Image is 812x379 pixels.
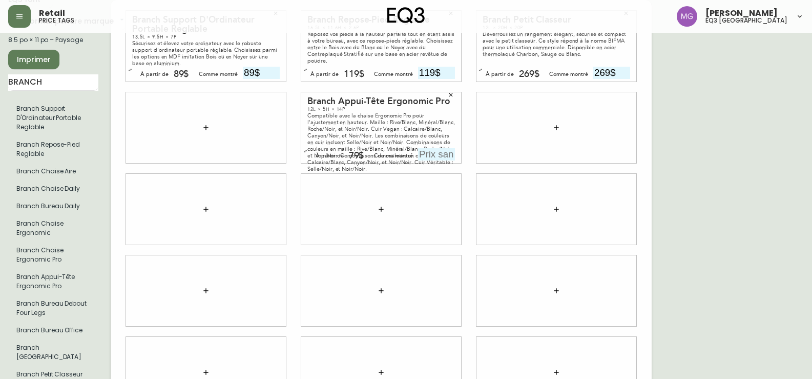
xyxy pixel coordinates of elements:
input: Prix sans le $ [418,67,455,79]
div: À partir de [310,70,339,79]
input: Prix sans le $ [593,67,630,79]
div: À partir de [316,151,344,161]
span: Imprimer [16,53,51,66]
li: Petit format pendre marque [8,339,98,366]
div: Déverrouillez un rangement élégant, sécurisé et compact avec le petit classeur. Ce style répond à... [483,31,630,57]
li: Petit format pendre marque [8,136,98,163]
span: [PERSON_NAME] [705,9,778,17]
h5: eq3 [GEOGRAPHIC_DATA] [705,17,787,24]
li: Petit format pendre marque [8,180,98,197]
div: 12L × 5H × 14P [307,106,455,112]
li: Petit format pendre marque [8,163,98,180]
img: de8837be2a95cd31bb7c9ae23fe16153 [677,6,697,27]
div: 89$ [174,70,189,79]
div: Comme montré [199,70,238,79]
input: Prix sans le $ [418,148,455,161]
div: Sécurisez et élevez votre ordinateur avec le robuste support d'ordinateur portable réglable. Choi... [132,40,280,67]
div: 8.5 po × 11 po – Paysage [8,35,98,45]
h5: price tags [39,17,74,24]
li: Branch Bureau Daily [8,197,98,215]
div: À partir de [486,70,514,79]
div: Comme montré [374,151,413,161]
div: Reposez vos pieds à la hauteur parfaite tout en étant assis à votre bureau, avec ce repose-pieds ... [307,31,455,64]
input: Recherche [8,74,98,91]
input: Prix sans le $ [243,67,280,79]
div: 119$ [344,70,364,79]
div: 269$ [519,70,539,79]
div: Comme montré [374,70,413,79]
li: Petit format pendre marque [8,242,98,268]
div: Branch Appui-Tête Ergonomic Pro [307,97,455,106]
div: 13.5L × 9.5H × 7P [132,34,280,40]
li: Petit format pendre marque [8,322,98,339]
div: À partir de [140,70,169,79]
li: Petit format pendre marque [8,295,98,322]
li: Branch Chaise Ergonomic [8,215,98,242]
li: Petit format pendre marque [8,100,98,136]
div: Compatible avec la chaise Ergonomic Pro pour l'ajustement en hauteur. Maille : Rive/Blanc, Minéra... [307,112,455,172]
span: Retail [39,9,65,17]
div: Comme montré [549,70,588,79]
li: Petit format pendre marque [8,268,98,295]
button: Imprimer [8,50,59,69]
div: 79$ [349,151,364,161]
img: logo [387,7,425,24]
